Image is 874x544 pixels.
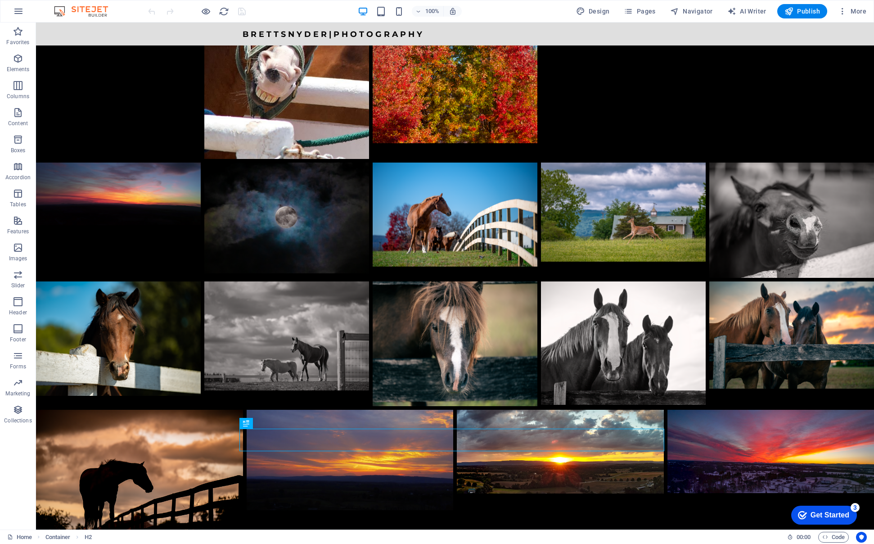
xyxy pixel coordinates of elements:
span: 00 00 [797,532,811,543]
p: Collections [4,417,32,424]
p: Images [9,255,27,262]
button: Pages [620,4,659,18]
p: Content [8,120,28,127]
span: : [803,534,804,540]
span: AI Writer [727,7,766,16]
span: Navigator [670,7,713,16]
span: Pages [624,7,655,16]
p: Footer [10,336,26,343]
p: Boxes [11,147,26,154]
span: More [838,7,866,16]
div: Design (Ctrl+Alt+Y) [572,4,613,18]
h6: 100% [425,6,440,17]
button: More [834,4,870,18]
button: Publish [777,4,827,18]
button: Code [818,532,849,543]
h6: Session time [787,532,811,543]
button: Usercentrics [856,532,867,543]
div: Get Started 3 items remaining, 40% complete [7,5,73,23]
div: Get Started [27,10,65,18]
nav: breadcrumb [45,532,92,543]
span: Click to select. Double-click to edit [45,532,71,543]
p: Elements [7,66,30,73]
p: Forms [10,363,26,370]
button: Navigator [667,4,716,18]
p: Features [7,228,29,235]
i: On resize automatically adjust zoom level to fit chosen device. [449,7,457,15]
span: Code [822,532,845,543]
a: Click to cancel selection. Double-click to open Pages [7,532,32,543]
span: Publish [784,7,820,16]
button: Click here to leave preview mode and continue editing [200,6,211,17]
p: Tables [10,201,26,208]
p: Accordion [5,174,31,181]
button: 100% [412,6,444,17]
img: Editor Logo [52,6,119,17]
span: Click to select. Double-click to edit [85,532,92,543]
div: 3 [67,2,76,11]
button: Design [572,4,613,18]
i: Reload page [219,6,229,17]
button: AI Writer [724,4,770,18]
p: Header [9,309,27,316]
button: reload [218,6,229,17]
p: Marketing [5,390,30,397]
span: Design [576,7,610,16]
p: Favorites [6,39,29,46]
p: Columns [7,93,29,100]
p: Slider [11,282,25,289]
